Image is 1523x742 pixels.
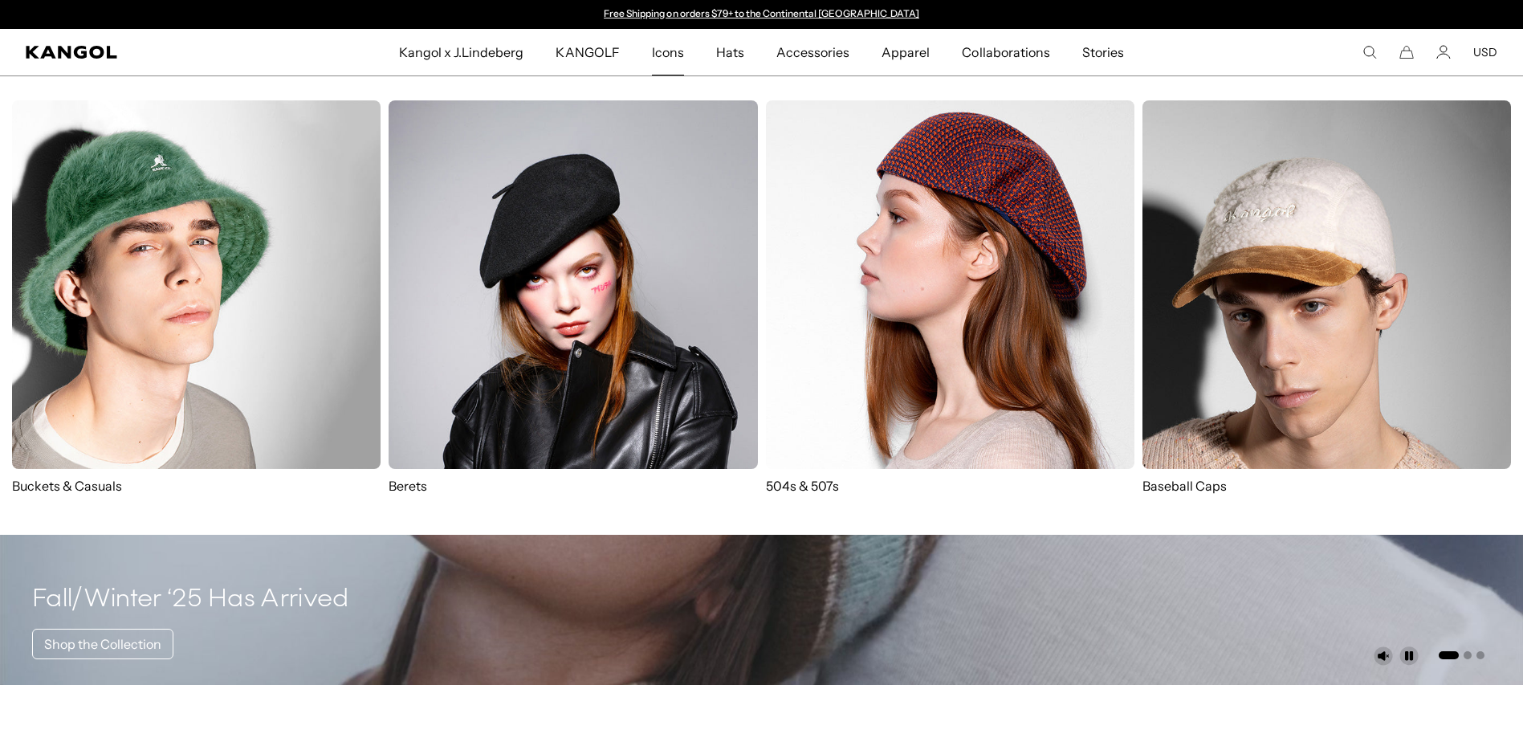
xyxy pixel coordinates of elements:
[636,29,700,75] a: Icons
[1473,45,1497,59] button: USD
[962,29,1049,75] span: Collaborations
[32,629,173,659] a: Shop the Collection
[1374,646,1393,666] button: Unmute
[389,100,757,495] a: Berets
[399,29,524,75] span: Kangol x J.Lindeberg
[652,29,684,75] span: Icons
[716,29,744,75] span: Hats
[766,477,1134,495] p: 504s & 507s
[882,29,930,75] span: Apparel
[26,46,264,59] a: Kangol
[597,8,927,21] div: 1 of 2
[1066,29,1140,75] a: Stories
[32,584,349,616] h4: Fall/Winter ‘25 Has Arrived
[12,100,381,495] a: Buckets & Casuals
[760,29,865,75] a: Accessories
[389,477,757,495] p: Berets
[766,100,1134,495] a: 504s & 507s
[1464,651,1472,659] button: Go to slide 2
[1082,29,1124,75] span: Stories
[1362,45,1377,59] summary: Search here
[1142,100,1511,511] a: Baseball Caps
[1439,651,1459,659] button: Go to slide 1
[604,7,919,19] a: Free Shipping on orders $79+ to the Continental [GEOGRAPHIC_DATA]
[776,29,849,75] span: Accessories
[946,29,1065,75] a: Collaborations
[1476,651,1484,659] button: Go to slide 3
[597,8,927,21] div: Announcement
[556,29,619,75] span: KANGOLF
[540,29,635,75] a: KANGOLF
[1399,646,1419,666] button: Pause
[12,477,381,495] p: Buckets & Casuals
[1437,648,1484,661] ul: Select a slide to show
[865,29,946,75] a: Apparel
[1142,477,1511,495] p: Baseball Caps
[597,8,927,21] slideshow-component: Announcement bar
[383,29,540,75] a: Kangol x J.Lindeberg
[700,29,760,75] a: Hats
[1436,45,1451,59] a: Account
[1399,45,1414,59] button: Cart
